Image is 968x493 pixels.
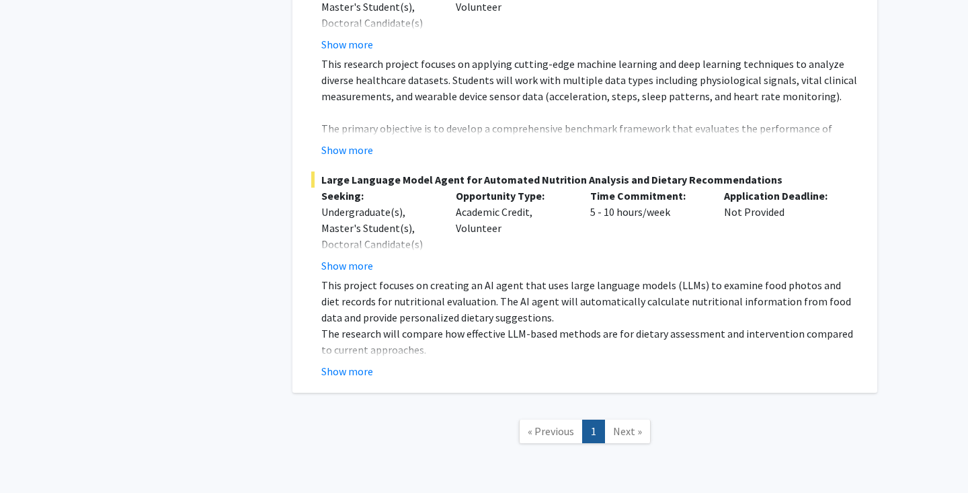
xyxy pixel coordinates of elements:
[580,188,715,274] div: 5 - 10 hours/week
[321,204,436,285] div: Undergraduate(s), Master's Student(s), Doctoral Candidate(s) (PhD, MD, DMD, PharmD, etc.)
[292,406,877,461] nav: Page navigation
[321,363,373,379] button: Show more
[321,188,436,204] p: Seeking:
[714,188,848,274] div: Not Provided
[311,172,858,188] span: Large Language Model Agent for Automated Nutrition Analysis and Dietary Recommendations
[446,188,580,274] div: Academic Credit, Volunteer
[613,424,642,438] span: Next »
[528,424,574,438] span: « Previous
[582,420,605,443] a: 1
[10,432,57,483] iframe: Chat
[321,142,373,158] button: Show more
[590,188,704,204] p: Time Commitment:
[604,420,651,443] a: Next Page
[724,188,838,204] p: Application Deadline:
[321,277,858,326] p: This project focuses on creating an AI agent that uses large language models (LLMs) to examine fo...
[321,56,858,104] p: This research project focuses on applying cutting-edge machine learning and deep learning techniq...
[519,420,583,443] a: Previous Page
[321,258,373,274] button: Show more
[456,188,570,204] p: Opportunity Type:
[321,326,858,358] p: The research will compare how effective LLM-based methods are for dietary assessment and interven...
[321,120,858,185] p: The primary objective is to develop a comprehensive benchmark framework that evaluates the perfor...
[321,36,373,52] button: Show more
